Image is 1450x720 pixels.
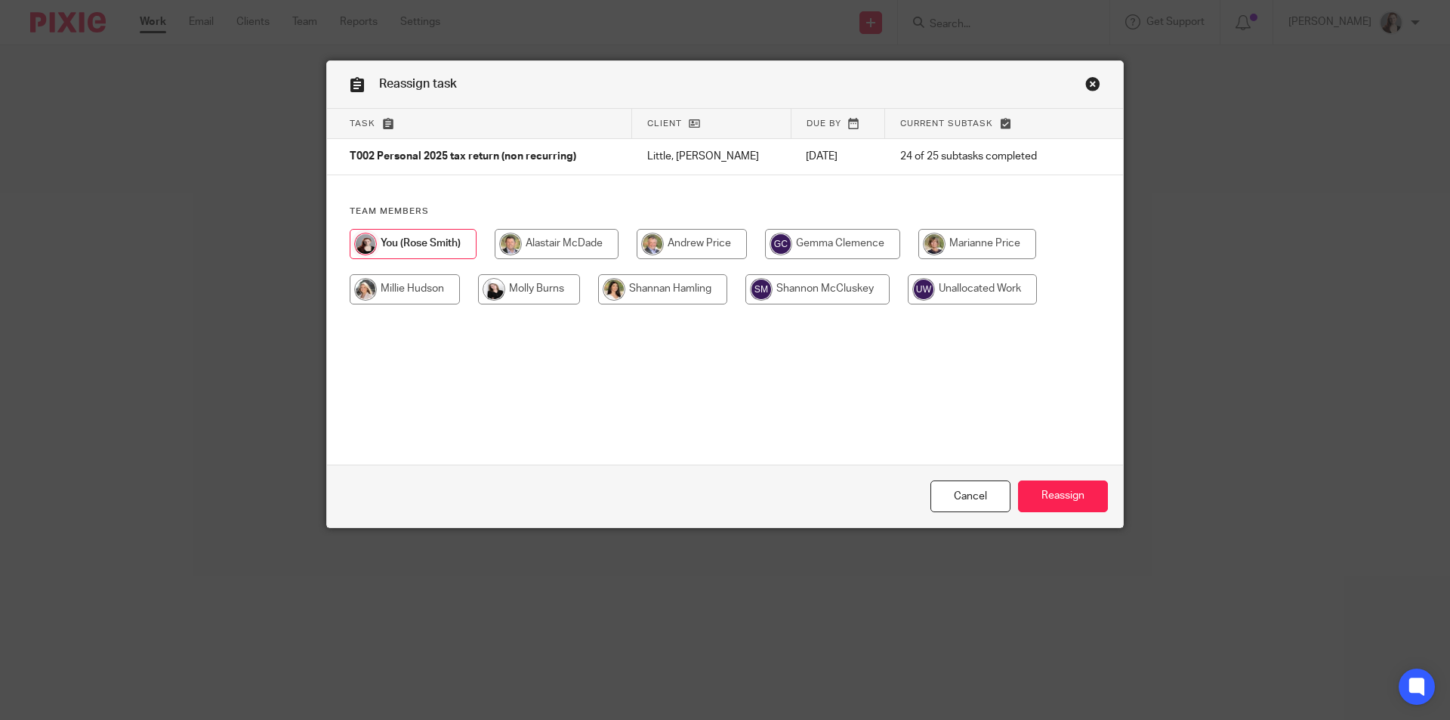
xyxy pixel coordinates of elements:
[1085,76,1100,97] a: Close this dialog window
[885,139,1072,175] td: 24 of 25 subtasks completed
[379,78,457,90] span: Reassign task
[350,119,375,128] span: Task
[806,149,869,164] p: [DATE]
[350,205,1100,218] h4: Team members
[1018,481,1108,513] input: Reassign
[350,152,576,162] span: T002 Personal 2025 tax return (non recurring)
[930,481,1010,513] a: Close this dialog window
[900,119,993,128] span: Current subtask
[647,119,682,128] span: Client
[647,149,776,164] p: Little, [PERSON_NAME]
[807,119,841,128] span: Due by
